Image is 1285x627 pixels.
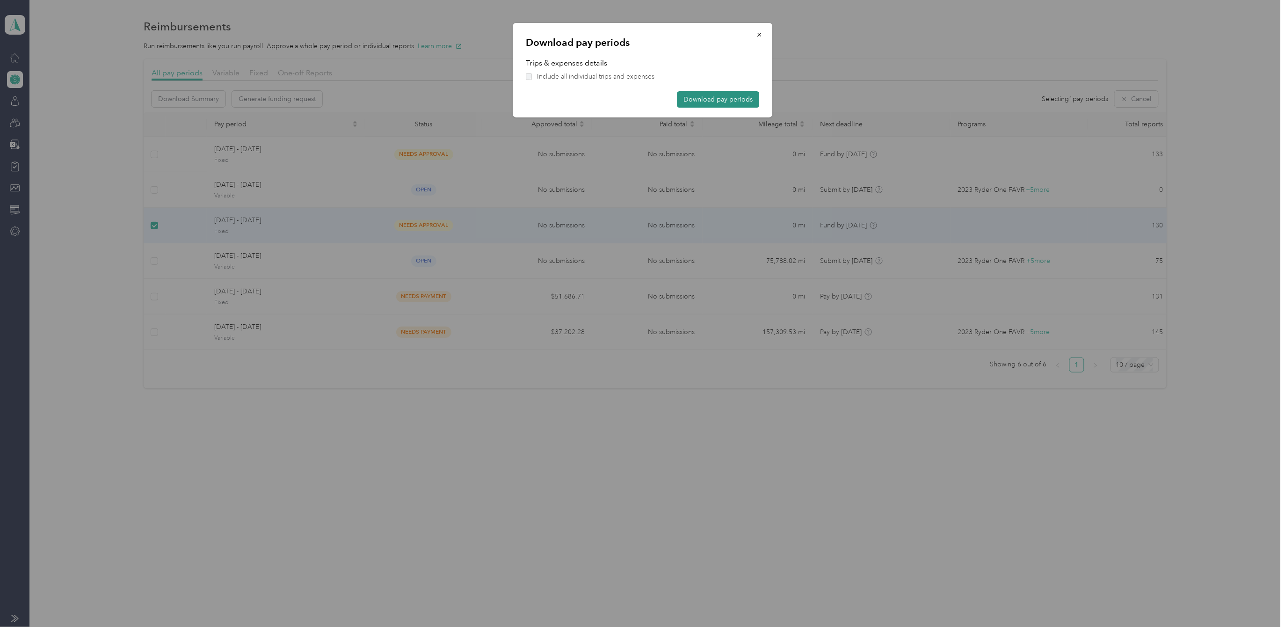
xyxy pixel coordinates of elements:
[537,72,654,81] span: Include all individual trips and expenses
[1233,575,1285,627] iframe: Everlance-gr Chat Button Frame
[677,91,759,108] button: Download pay periods
[526,36,759,49] p: Download pay periods
[526,73,532,80] input: Include all individual trips and expenses
[526,58,759,69] p: Trips & expenses details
